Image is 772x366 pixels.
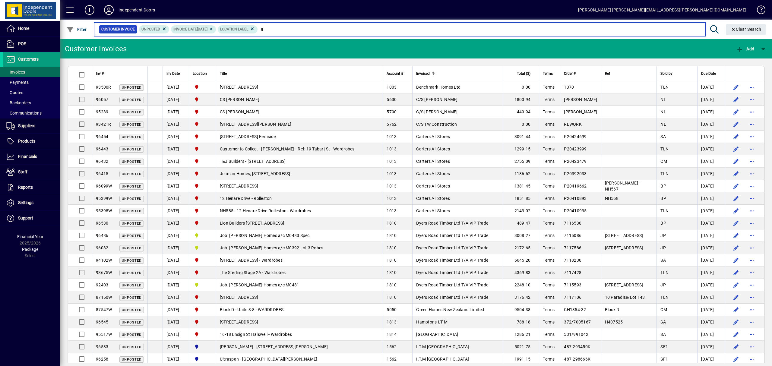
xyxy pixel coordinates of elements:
[387,122,397,127] span: 5762
[416,159,450,164] span: Carters All Stores
[163,192,189,205] td: [DATE]
[163,131,189,143] td: [DATE]
[387,85,397,90] span: 1003
[747,305,757,314] button: More options
[193,109,212,115] span: Christchurch
[220,70,379,77] div: Title
[731,255,741,265] button: Edit
[660,85,669,90] span: TLN
[564,245,581,250] span: 7117586
[578,5,746,15] div: [PERSON_NAME] [PERSON_NAME][EMAIL_ADDRESS][PERSON_NAME][DOMAIN_NAME]
[543,245,555,250] span: Terms
[731,107,741,117] button: Edit
[416,70,499,77] div: Invoiced
[18,154,37,159] span: Financials
[220,171,290,176] span: Jennian Homes, [STREET_ADDRESS]
[96,233,108,238] span: 96486
[503,168,539,180] td: 1186.62
[747,292,757,302] button: More options
[18,185,33,190] span: Reports
[731,330,741,339] button: Edit
[503,131,539,143] td: 3091.44
[731,156,741,166] button: Edit
[220,70,227,77] span: Title
[96,208,112,213] span: 95398W
[503,205,539,217] td: 2143.02
[193,257,212,263] span: Christchurch
[3,67,60,77] a: Invoices
[6,111,42,115] span: Communications
[387,221,397,226] span: 1810
[163,81,189,93] td: [DATE]
[96,184,112,188] span: 96099W
[6,90,23,95] span: Quotes
[220,134,276,139] span: [STREET_ADDRESS] Fernside
[387,147,397,151] span: 1013
[517,70,530,77] span: Total ($)
[697,192,725,205] td: [DATE]
[96,97,108,102] span: 96057
[163,143,189,155] td: [DATE]
[96,196,112,201] span: 95399W
[65,44,127,54] div: Customer Invoices
[507,70,536,77] div: Total ($)
[163,168,189,180] td: [DATE]
[605,233,643,238] span: [STREET_ADDRESS]
[122,123,141,127] span: Unposted
[220,208,311,213] span: NH585 - 12 Henare Drive Rolleston - Wardrobes
[387,233,397,238] span: 1810
[96,109,108,114] span: 95239
[660,147,669,151] span: TLN
[731,280,741,290] button: Edit
[697,118,725,131] td: [DATE]
[660,245,666,250] span: JP
[747,255,757,265] button: More options
[697,205,725,217] td: [DATE]
[3,180,60,195] a: Reports
[660,221,666,226] span: BP
[605,70,610,77] span: Ref
[660,122,666,127] span: NL
[697,106,725,118] td: [DATE]
[731,317,741,327] button: Edit
[220,147,355,151] span: Customer to Collect - [PERSON_NAME] - Ref: 19 Tabart St - Wardrobes
[387,171,397,176] span: 1013
[564,70,597,77] div: Order #
[193,96,212,103] span: Christchurch
[3,134,60,149] a: Products
[564,85,574,90] span: 1370
[660,109,666,114] span: NL
[3,118,60,134] a: Suppliers
[416,171,450,176] span: Carters All Stores
[660,233,666,238] span: JP
[697,254,725,267] td: [DATE]
[18,169,27,174] span: Staff
[543,159,555,164] span: Terms
[731,206,741,216] button: Edit
[731,231,741,240] button: Edit
[660,196,666,201] span: BP
[747,206,757,216] button: More options
[416,70,430,77] span: Invoiced
[122,246,141,250] span: Unposted
[543,258,555,263] span: Terms
[65,24,88,35] button: Filter
[18,26,29,31] span: Home
[747,243,757,253] button: More options
[18,216,33,220] span: Support
[18,200,33,205] span: Settings
[122,234,141,238] span: Unposted
[731,268,741,277] button: Edit
[660,70,694,77] div: Sold by
[660,134,666,139] span: SA
[731,354,741,364] button: Edit
[387,97,397,102] span: 5630
[416,258,488,263] span: Dyers Road Timber Ltd T/A VIP Trade
[220,122,291,127] span: [STREET_ADDRESS][PERSON_NAME]
[17,234,43,239] span: Financial Year
[387,134,397,139] span: 1013
[543,109,555,114] span: Terms
[697,229,725,242] td: [DATE]
[387,245,397,250] span: 1810
[193,220,212,226] span: Christchurch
